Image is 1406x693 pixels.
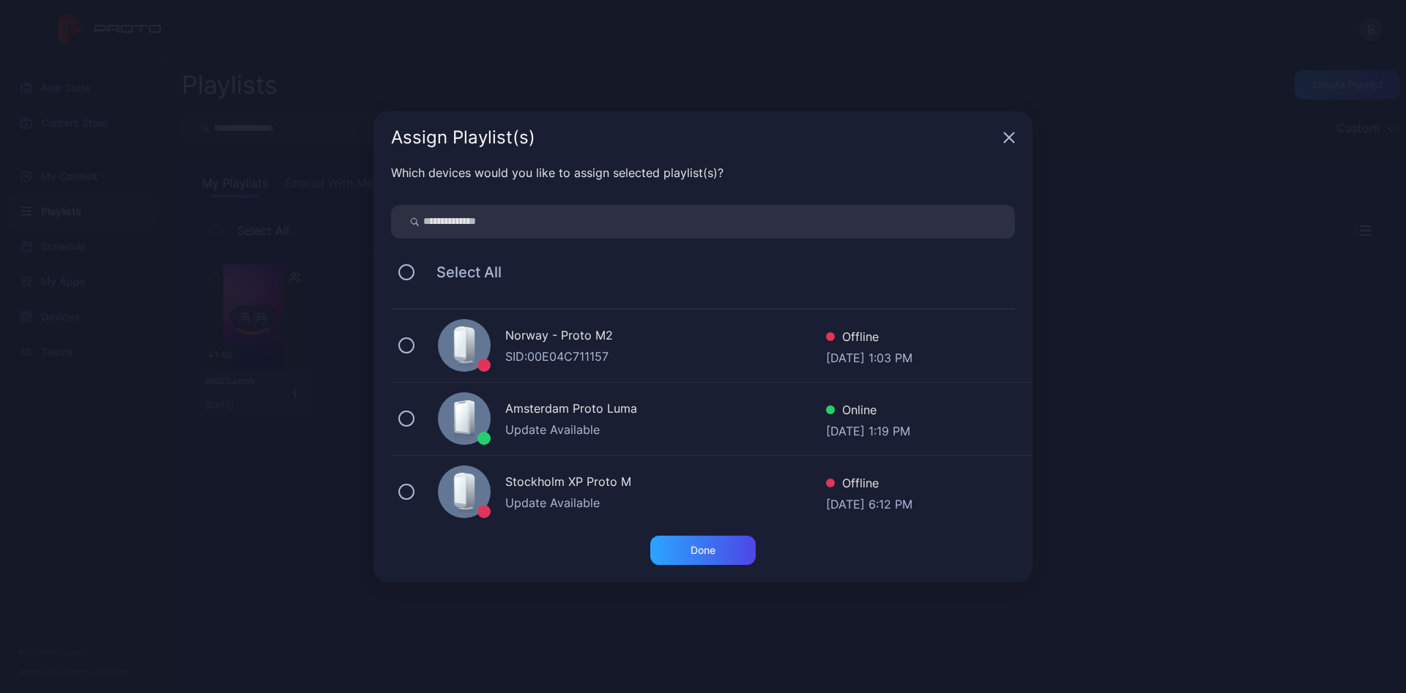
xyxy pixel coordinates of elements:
[391,164,1015,181] div: Which devices would you like to assign selected playlist(s)?
[505,421,826,438] div: Update Available
[505,494,826,512] div: Update Available
[650,536,756,565] button: Done
[505,348,826,365] div: SID: 00E04C711157
[826,495,912,510] div: [DATE] 6:12 PM
[826,422,910,437] div: [DATE] 1:19 PM
[422,263,502,281] span: Select All
[826,328,912,349] div: Offline
[391,129,997,146] div: Assign Playlist(s)
[505,473,826,494] div: Stockholm XP Proto M
[505,400,826,421] div: Amsterdam Proto Luma
[691,544,715,556] div: Done
[826,474,912,495] div: Offline
[505,326,826,348] div: Norway - Proto M2
[826,349,912,364] div: [DATE] 1:03 PM
[826,401,910,422] div: Online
